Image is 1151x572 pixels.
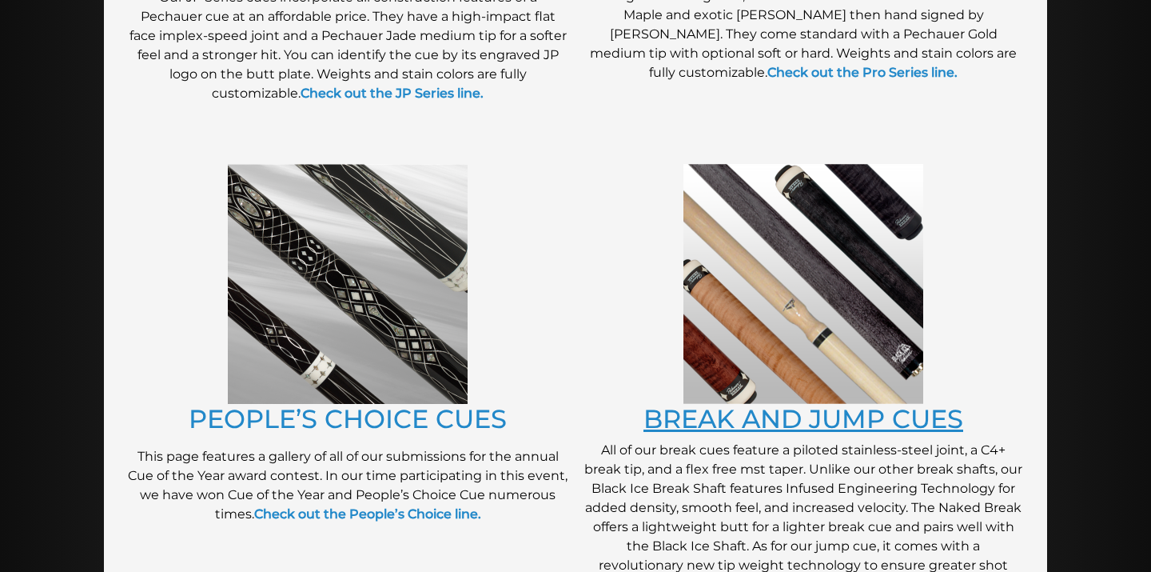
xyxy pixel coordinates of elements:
a: BREAK AND JUMP CUES [643,403,963,434]
a: Check out the JP Series line. [301,86,484,101]
a: Check out the Pro Series line. [767,65,958,80]
a: Check out the People’s Choice line. [254,506,481,522]
a: PEOPLE’S CHOICE CUES [189,403,507,434]
p: This page features a gallery of all of our submissions for the annual Cue of the Year award conte... [128,447,568,524]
